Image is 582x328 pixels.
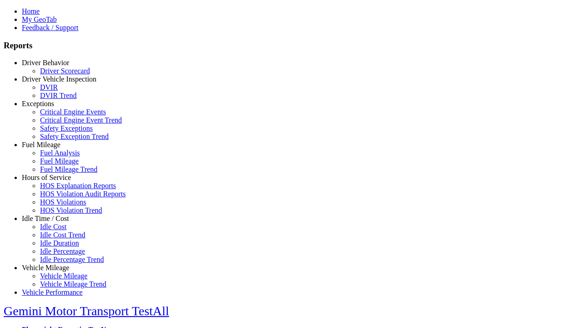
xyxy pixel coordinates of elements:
[40,133,109,140] a: Safety Exception Trend
[22,15,57,23] a: My GeoTab
[40,272,87,280] a: Vehicle Mileage
[40,108,106,116] a: Critical Engine Events
[22,7,40,15] a: Home
[40,182,116,190] a: HOS Explanation Reports
[22,141,60,149] a: Fuel Mileage
[40,149,80,157] a: Fuel Analysis
[22,24,78,31] a: Feedback / Support
[40,157,79,165] a: Fuel Mileage
[40,256,104,263] a: Idle Percentage Trend
[22,174,71,181] a: Hours of Service
[22,59,69,67] a: Driver Behavior
[22,264,69,272] a: Vehicle Mileage
[40,206,102,214] a: HOS Violation Trend
[40,124,93,132] a: Safety Exceptions
[40,223,66,231] a: Idle Cost
[22,288,83,296] a: Vehicle Performance
[40,116,122,124] a: Critical Engine Event Trend
[40,280,106,288] a: Vehicle Mileage Trend
[4,41,578,51] h3: Reports
[40,83,58,91] a: DVIR
[40,165,97,173] a: Fuel Mileage Trend
[40,190,126,198] a: HOS Violation Audit Reports
[22,75,96,83] a: Driver Vehicle Inspection
[22,100,54,108] a: Exceptions
[4,304,169,318] a: Gemini Motor Transport TestAll
[40,239,79,247] a: Idle Duration
[40,198,86,206] a: HOS Violations
[22,215,69,222] a: Idle Time / Cost
[40,231,85,239] a: Idle Cost Trend
[40,247,85,255] a: Idle Percentage
[40,92,76,99] a: DVIR Trend
[40,67,90,75] a: Driver Scorecard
